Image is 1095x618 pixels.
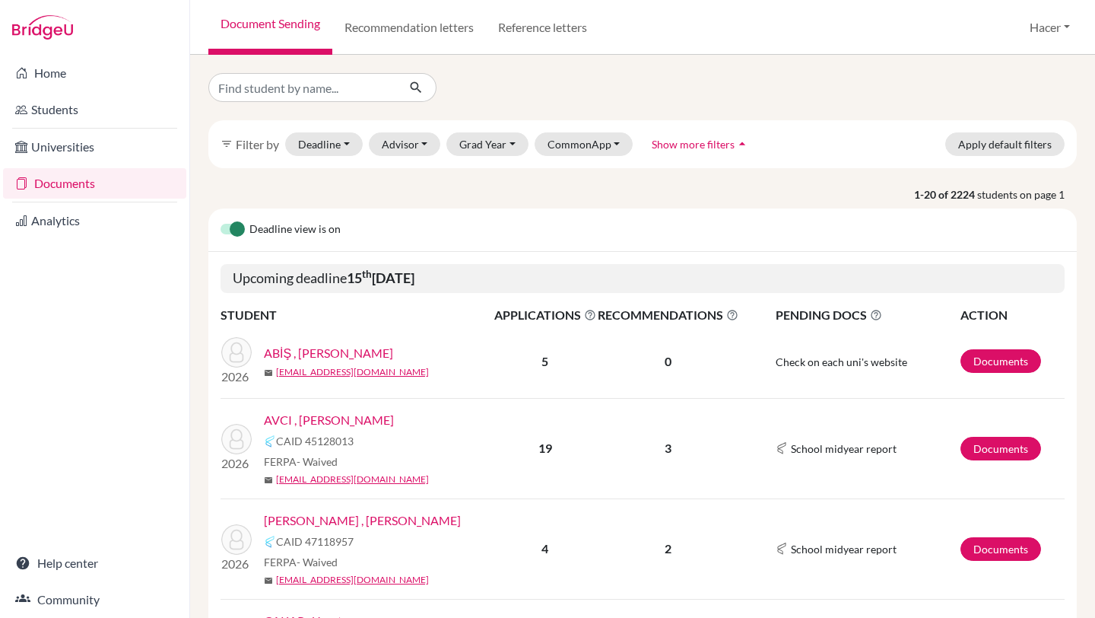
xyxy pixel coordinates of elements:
[221,138,233,150] i: filter_list
[652,138,735,151] span: Show more filters
[639,132,763,156] button: Show more filtersarrow_drop_up
[446,132,528,156] button: Grad Year
[914,186,977,202] strong: 1-20 of 2224
[236,137,279,151] span: Filter by
[264,435,276,448] img: Common App logo
[276,573,429,587] a: [EMAIL_ADDRESS][DOMAIN_NAME]
[264,511,461,530] a: [PERSON_NAME] , [PERSON_NAME]
[3,94,186,125] a: Students
[347,269,414,286] b: 15 [DATE]
[221,424,252,454] img: AVCI , Ahmet Deniz
[1023,13,1077,42] button: Hacer
[598,439,738,457] p: 3
[264,344,393,362] a: ABİŞ , [PERSON_NAME]
[3,132,186,162] a: Universities
[221,524,252,555] img: BÖREKÇİ , Ogan
[12,15,73,40] img: Bridge-U
[221,264,1065,293] h5: Upcoming deadline
[791,441,897,457] span: School midyear report
[264,368,273,377] span: mail
[297,455,338,468] span: - Waived
[276,473,429,486] a: [EMAIL_ADDRESS][DOMAIN_NAME]
[776,306,959,324] span: PENDING DOCS
[945,132,1065,156] button: Apply default filters
[598,306,738,324] span: RECOMMENDATIONS
[208,73,397,102] input: Find student by name...
[960,537,1041,561] a: Documents
[264,536,276,548] img: Common App logo
[776,355,907,368] span: Check on each uni's website
[735,136,750,151] i: arrow_drop_up
[960,437,1041,460] a: Documents
[369,132,441,156] button: Advisor
[538,441,552,455] b: 19
[221,337,252,368] img: ABİŞ , Elif Banu
[264,411,394,429] a: AVCI , [PERSON_NAME]
[3,58,186,88] a: Home
[791,541,897,557] span: School midyear report
[3,585,186,615] a: Community
[221,454,252,473] p: 2026
[249,221,341,239] span: Deadline view is on
[960,305,1065,325] th: ACTION
[221,555,252,573] p: 2026
[776,442,788,454] img: Common App logo
[221,305,494,325] th: STUDENT
[264,454,338,470] span: FERPA
[362,268,372,280] sup: th
[285,132,363,156] button: Deadline
[541,354,548,368] b: 5
[264,554,338,570] span: FERPA
[276,433,354,449] span: CAID 45128013
[494,306,596,324] span: APPLICATIONS
[598,540,738,558] p: 2
[535,132,633,156] button: CommonApp
[264,576,273,585] span: mail
[297,556,338,569] span: - Waived
[3,548,186,578] a: Help center
[276,534,354,550] span: CAID 47118957
[221,368,252,386] p: 2026
[264,476,273,485] span: mail
[541,541,548,556] b: 4
[776,543,788,555] img: Common App logo
[3,168,186,199] a: Documents
[3,205,186,236] a: Analytics
[276,365,429,379] a: [EMAIL_ADDRESS][DOMAIN_NAME]
[977,186,1077,202] span: students on page 1
[960,349,1041,373] a: Documents
[598,352,738,371] p: 0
